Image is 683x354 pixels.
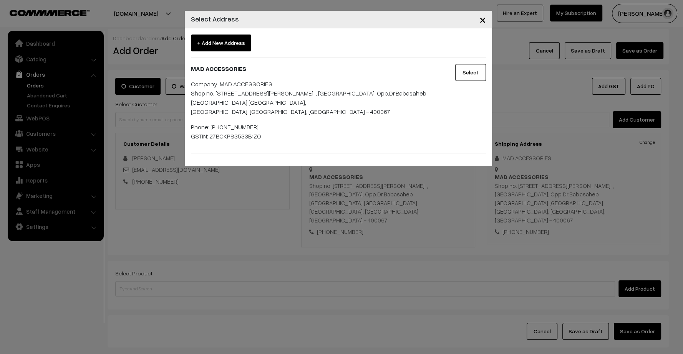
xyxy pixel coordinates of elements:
span: × [479,12,486,26]
button: Close [473,8,492,31]
b: MAD ACCESSORIES [191,65,246,72]
span: + Add New Address [191,35,251,51]
p: Phone: [PHONE_NUMBER] GSTIN: 27BCKPS3533B1ZO [191,122,435,141]
p: Company: MAD ACCESSORIES, Shop no. [STREET_ADDRESS][PERSON_NAME]. , [GEOGRAPHIC_DATA], Opp.Dr.Bab... [191,79,435,116]
h4: Select Address [191,14,239,24]
button: Select [455,64,486,81]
